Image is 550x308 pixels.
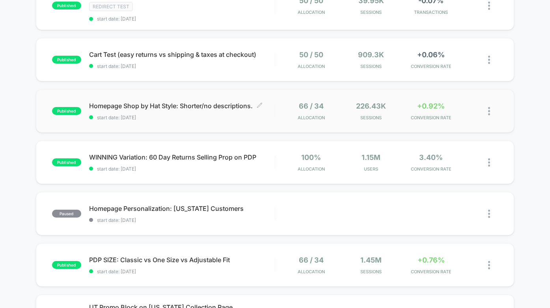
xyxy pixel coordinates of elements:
span: 50 / 50 [299,51,323,59]
span: Allocation [298,64,325,69]
span: Sessions [343,115,399,120]
span: 1.15M [362,153,380,162]
img: close [488,261,490,269]
img: close [488,56,490,64]
span: start date: [DATE] [89,269,275,274]
span: published [52,158,81,166]
input: Volume [224,144,247,152]
span: start date: [DATE] [89,217,275,223]
span: +0.92% [417,102,445,110]
span: published [52,56,81,64]
span: Cart Test (easy returns vs shipping & taxes at checkout) [89,51,275,58]
span: paused [52,210,81,218]
img: close [488,158,490,167]
span: 1.45M [360,256,382,264]
img: close [488,210,490,218]
span: Homepage Shop by Hat Style: Shorter/no descriptions. [89,102,275,110]
span: start date: [DATE] [89,166,275,172]
span: WINNING Variation: 60 Day Returns Selling Prop on PDP [89,153,275,161]
span: Users [343,166,399,172]
span: CONVERSION RATE [403,269,459,274]
span: start date: [DATE] [89,63,275,69]
span: 3.40% [419,153,443,162]
button: Play, NEW DEMO 2025-VEED.mp4 [131,69,150,88]
button: Play, NEW DEMO 2025-VEED.mp4 [4,141,17,154]
span: Sessions [343,64,399,69]
span: +0.06% [417,51,445,59]
span: published [52,107,81,115]
img: close [488,107,490,115]
span: Allocation [298,9,325,15]
div: Current time [190,143,208,152]
span: +0.76% [418,256,445,264]
span: CONVERSION RATE [403,166,459,172]
span: 66 / 34 [299,102,324,110]
span: start date: [DATE] [89,115,275,120]
span: Homepage Personalization: [US_STATE] Customers [89,205,275,212]
span: CONVERSION RATE [403,115,459,120]
span: Allocation [298,115,325,120]
span: start date: [DATE] [89,16,275,22]
span: Redirect Test [89,2,133,11]
span: Allocation [298,166,325,172]
span: published [52,2,81,9]
span: 909.3k [358,51,384,59]
span: Sessions [343,269,399,274]
span: Allocation [298,269,325,274]
span: 226.43k [356,102,386,110]
span: CONVERSION RATE [403,64,459,69]
span: PDP SIZE: Classic vs One Size vs Adjustable Fit [89,256,275,264]
span: 66 / 34 [299,256,324,264]
span: 100% [301,153,321,162]
input: Seek [6,131,276,138]
span: published [52,261,81,269]
span: TRANSACTIONS [403,9,459,15]
img: close [488,2,490,10]
span: Sessions [343,9,399,15]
